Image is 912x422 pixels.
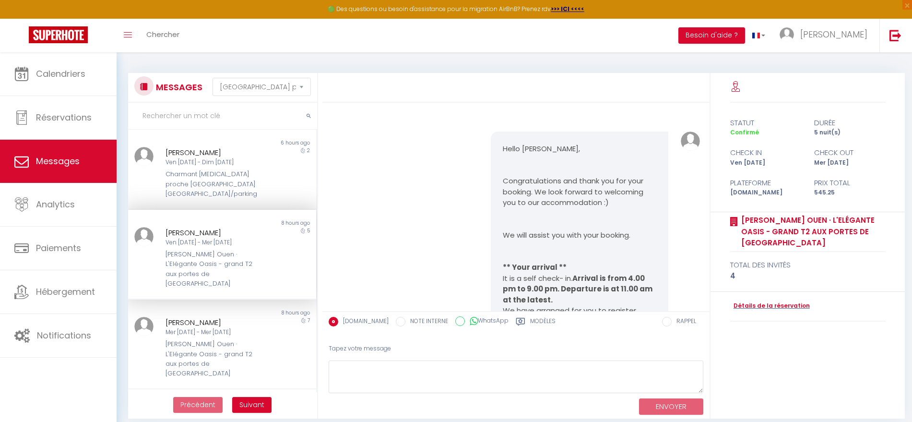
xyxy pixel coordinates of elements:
span: 7 [308,317,310,324]
label: RAPPEL [672,317,696,327]
button: ENVOYER [639,398,703,415]
div: Ven [DATE] - Mer [DATE] [166,238,262,247]
span: Analytics [36,198,75,210]
div: [PERSON_NAME] Ouen · L'Elégante Oasis - grand T2 aux portes de [GEOGRAPHIC_DATA] [166,250,262,289]
img: ... [681,132,700,151]
span: Notifications [37,329,91,341]
button: Next [232,397,272,413]
p: Hello [PERSON_NAME], [503,144,657,155]
a: [PERSON_NAME] Ouen · L'Elégante Oasis - grand T2 aux portes de [GEOGRAPHIC_DATA] [738,215,886,249]
span: Calendriers [36,68,85,80]
div: 545.25 [808,188,892,197]
label: [DOMAIN_NAME] [338,317,389,327]
span: Chercher [146,29,179,39]
p: It is a self check- in. [503,273,657,306]
label: WhatsApp [465,316,509,327]
div: 8 hours ago [222,219,316,227]
div: [PERSON_NAME] Ouen · L'Elégante Oasis - grand T2 aux portes de [GEOGRAPHIC_DATA] [166,339,262,379]
span: Hébergement [36,286,95,298]
span: 2 [307,147,310,154]
a: ... [PERSON_NAME] [772,19,879,52]
div: Charmant [MEDICAL_DATA] proche [GEOGRAPHIC_DATA] [GEOGRAPHIC_DATA]/parking [166,169,262,199]
label: NOTE INTERNE [405,317,448,327]
span: [PERSON_NAME] [800,28,867,40]
img: ... [134,147,154,166]
div: Ven [DATE] - Dim [DATE] [166,158,262,167]
div: durée [808,117,892,129]
div: 8 hours ago [222,309,316,317]
div: statut [724,117,808,129]
div: [PERSON_NAME] [166,147,262,158]
strong: Arrival is from 4.00 pm to 9.00 pm. Departure is at 11.00 am at the latest. [503,273,654,305]
div: Ven [DATE] [724,158,808,168]
div: 5 nuit(s) [808,128,892,137]
div: check in [724,147,808,158]
div: total des invités [730,259,886,271]
div: Tapez votre message [329,337,703,361]
img: ... [780,27,794,42]
input: Rechercher un mot clé [128,103,317,130]
div: Mer [DATE] [808,158,892,168]
a: Détails de la réservation [730,301,810,311]
p: Congratulations and thank you for your booking. We look forward to welcoming you to our accommoda... [503,176,657,208]
p: We will assist you with your booking. [503,230,657,241]
span: 5 [307,227,310,234]
h3: MESSAGES [154,76,202,98]
img: Super Booking [29,26,88,43]
div: Prix total [808,177,892,189]
a: Chercher [139,19,187,52]
span: Suivant [239,400,264,410]
div: 4 [730,270,886,282]
span: Réservations [36,111,92,123]
div: [PERSON_NAME] [166,317,262,328]
div: 6 hours ago [222,139,316,147]
span: Messages [36,155,80,167]
img: ... [134,227,154,246]
span: Paiements [36,242,81,254]
div: Plateforme [724,177,808,189]
img: logout [889,29,901,41]
div: [DOMAIN_NAME] [724,188,808,197]
span: Confirmé [730,128,759,136]
div: [PERSON_NAME] [166,227,262,239]
div: Mer [DATE] - Mer [DATE] [166,328,262,337]
button: Besoin d'aide ? [678,27,745,44]
button: Previous [173,397,223,413]
p: We have arranged for you to register yourself, and if necessary we can assist you remotely until ... [503,305,657,360]
span: Précédent [180,400,215,410]
label: Modèles [530,317,556,329]
div: check out [808,147,892,158]
a: >>> ICI <<<< [551,5,584,13]
img: ... [134,317,154,336]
